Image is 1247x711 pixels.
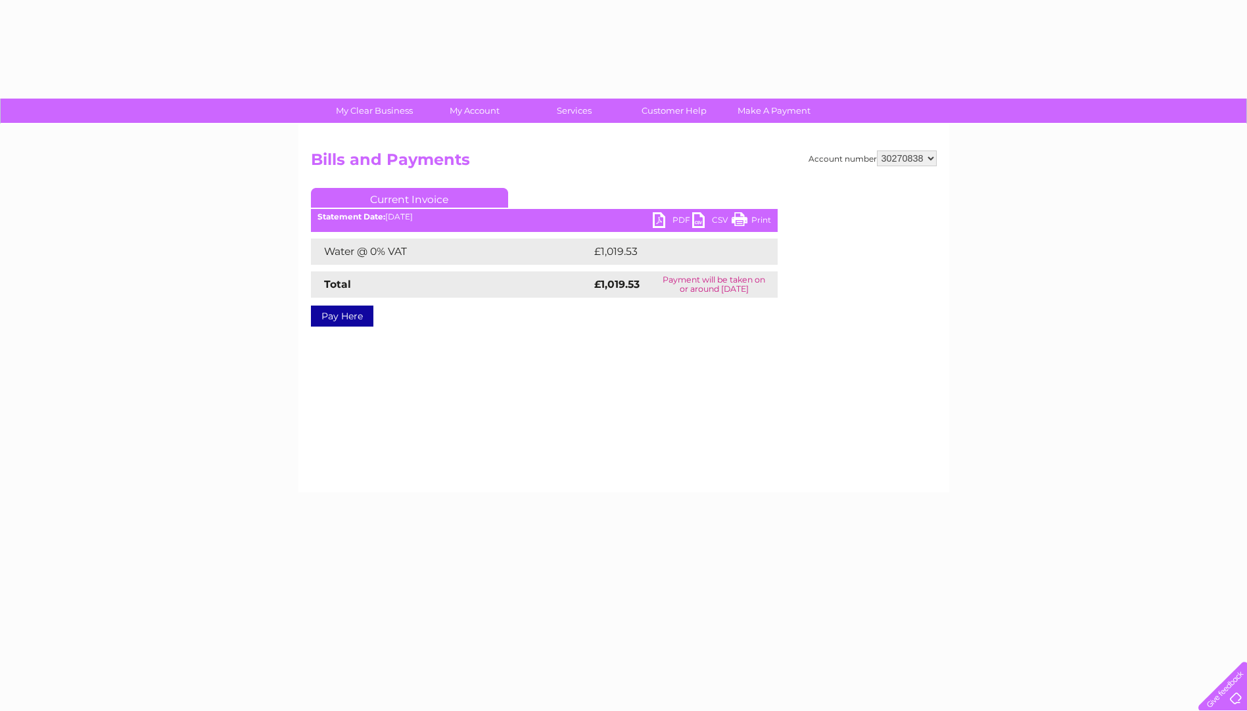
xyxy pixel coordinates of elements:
[311,150,937,175] h2: Bills and Payments
[651,271,777,298] td: Payment will be taken on or around [DATE]
[692,212,732,231] a: CSV
[809,150,937,166] div: Account number
[620,99,728,123] a: Customer Help
[420,99,529,123] a: My Account
[311,188,508,208] a: Current Invoice
[320,99,429,123] a: My Clear Business
[591,239,756,265] td: £1,019.53
[318,212,385,221] b: Statement Date:
[311,239,591,265] td: Water @ 0% VAT
[520,99,628,123] a: Services
[732,212,771,231] a: Print
[324,278,351,290] strong: Total
[311,212,778,221] div: [DATE]
[594,278,640,290] strong: £1,019.53
[720,99,828,123] a: Make A Payment
[311,306,373,327] a: Pay Here
[653,212,692,231] a: PDF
